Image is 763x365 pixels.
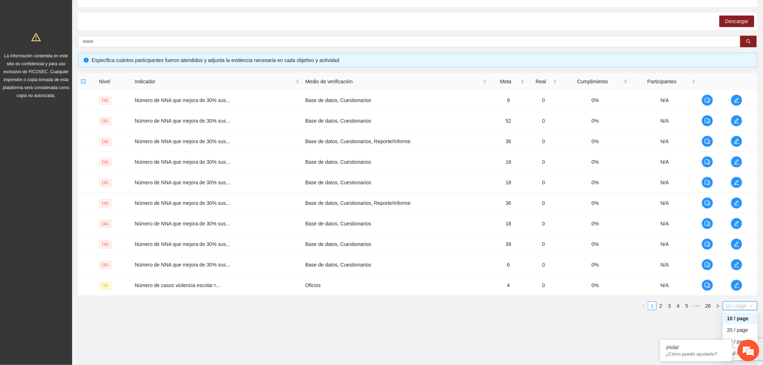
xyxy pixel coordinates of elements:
[493,78,519,85] span: Meta
[702,218,713,229] button: comment
[631,275,699,296] td: N/A
[731,97,742,103] span: edit
[731,218,742,229] button: edit
[99,220,112,228] span: OG
[528,255,560,275] td: 0
[42,96,100,169] span: Estamos en línea.
[135,262,230,268] span: Número de NNA que mejora de 30% sus...
[560,234,631,255] td: 0%
[731,180,742,185] span: edit
[563,78,623,85] span: Cumplimiento
[727,338,753,346] div: 50 / page
[490,172,528,193] td: 18
[731,115,742,127] button: edit
[99,117,112,125] span: OG
[691,302,703,310] li: Next 5 Pages
[702,177,713,188] button: comment
[490,234,528,255] td: 39
[657,302,665,310] li: 2
[702,259,713,271] button: comment
[528,234,560,255] td: 0
[81,79,86,84] span: check-square
[99,282,111,290] span: OD
[92,56,751,64] div: Especifica cuántos participantes fueron atendidos y adjunta la evidencia necesaria en cada objeti...
[528,131,560,152] td: 0
[99,97,112,105] span: OG
[702,197,713,209] button: comment
[631,172,699,193] td: N/A
[657,302,665,310] a: 2
[702,115,713,127] button: comment
[560,193,631,214] td: 0%
[714,302,722,310] button: right
[490,275,528,296] td: 4
[731,197,742,209] button: edit
[560,255,631,275] td: 0%
[560,214,631,234] td: 0%
[99,199,112,207] span: OG
[674,302,682,310] a: 4
[731,200,742,206] span: edit
[560,152,631,172] td: 0%
[528,90,560,111] td: 0
[740,36,757,47] button: search
[303,234,490,255] td: Base de datos, Cuestionarios
[4,197,137,222] textarea: Escriba su mensaje y pulse “Intro”
[702,94,713,106] button: comment
[631,214,699,234] td: N/A
[665,302,674,310] li: 3
[666,351,727,357] p: ¿Cómo puedo ayudarte?
[99,138,112,146] span: OG
[560,73,631,90] th: Cumplimiento
[731,280,742,291] button: edit
[666,302,674,310] a: 3
[303,193,490,214] td: Base de datos, Cuestionarios, Reporte/Informe
[528,152,560,172] td: 0
[683,302,691,310] a: 5
[135,159,230,165] span: Número de NNA que mejora de 30% sus...
[31,32,41,42] span: warning
[731,262,742,268] span: edit
[528,275,560,296] td: 0
[719,16,754,27] button: Descargar
[703,302,714,310] li: 26
[648,302,656,310] a: 1
[683,302,691,310] li: 5
[135,241,230,247] span: Número de NNA que mejora de 30% sus...
[731,136,742,147] button: edit
[99,241,112,249] span: OG
[666,344,727,350] div: ¡Hola!
[560,90,631,111] td: 0%
[490,152,528,172] td: 18
[528,193,560,214] td: 0
[490,73,528,90] th: Meta
[631,73,699,90] th: Participantes
[641,304,646,308] span: left
[723,324,758,336] div: 20 / page
[305,78,481,85] span: Medio de verificación
[99,179,112,187] span: OG
[303,172,490,193] td: Base de datos, Cuestionarios
[560,111,631,131] td: 0%
[490,90,528,111] td: 9
[135,221,230,227] span: Número de NNA que mejora de 30% sus...
[490,131,528,152] td: 36
[702,136,713,147] button: comment
[648,302,657,310] li: 1
[639,302,648,310] li: Previous Page
[490,214,528,234] td: 18
[703,302,713,310] a: 26
[99,158,112,166] span: OG
[135,97,230,103] span: Número de NNA que mejora de 30% sus...
[727,326,753,334] div: 20 / page
[702,280,713,291] button: comment
[560,131,631,152] td: 0%
[303,152,490,172] td: Base de datos, Cuestionarios
[303,131,490,152] td: Base de datos, Cuestionarios, Reporte/Informe
[303,255,490,275] td: Base de datos, Cuestionarios
[631,90,699,111] td: N/A
[560,172,631,193] td: 0%
[731,138,742,144] span: edit
[528,172,560,193] td: 0
[303,90,490,111] td: Base de datos, Cuestionarios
